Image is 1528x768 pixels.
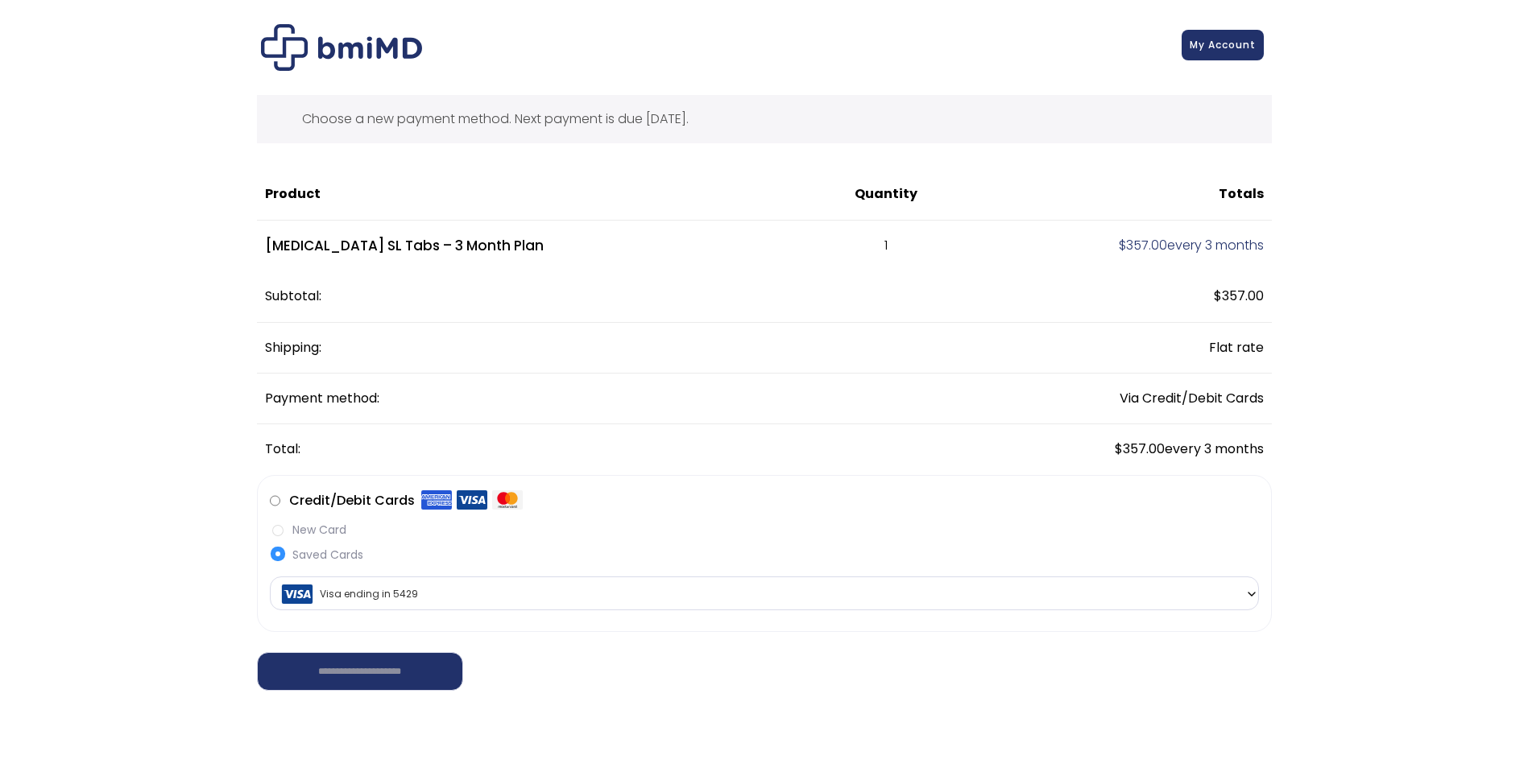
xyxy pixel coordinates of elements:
[492,489,523,510] img: Mastercard
[257,323,961,374] th: Shipping:
[812,169,961,220] th: Quantity
[960,323,1271,374] td: Flat rate
[960,169,1271,220] th: Totals
[457,489,487,510] img: Visa
[812,221,961,272] td: 1
[261,24,422,71] img: Checkout
[257,424,961,474] th: Total:
[257,95,1272,143] div: Choose a new payment method. Next payment is due [DATE].
[270,576,1259,610] span: Visa ending in 5429
[1182,30,1264,60] a: My Account
[257,169,812,220] th: Product
[270,547,1259,564] label: Saved Cards
[960,221,1271,272] td: every 3 months
[1214,287,1222,305] span: $
[1119,236,1126,254] span: $
[257,271,961,322] th: Subtotal:
[421,489,452,510] img: Amex
[257,374,961,424] th: Payment method:
[275,577,1254,611] span: Visa ending in 5429
[1115,440,1123,458] span: $
[289,488,523,514] label: Credit/Debit Cards
[960,424,1271,474] td: every 3 months
[960,374,1271,424] td: Via Credit/Debit Cards
[270,522,1259,539] label: New Card
[1190,38,1256,52] span: My Account
[1115,440,1165,458] span: 357.00
[257,221,812,272] td: [MEDICAL_DATA] SL Tabs – 3 Month Plan
[1214,287,1264,305] span: 357.00
[1119,236,1167,254] span: 357.00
